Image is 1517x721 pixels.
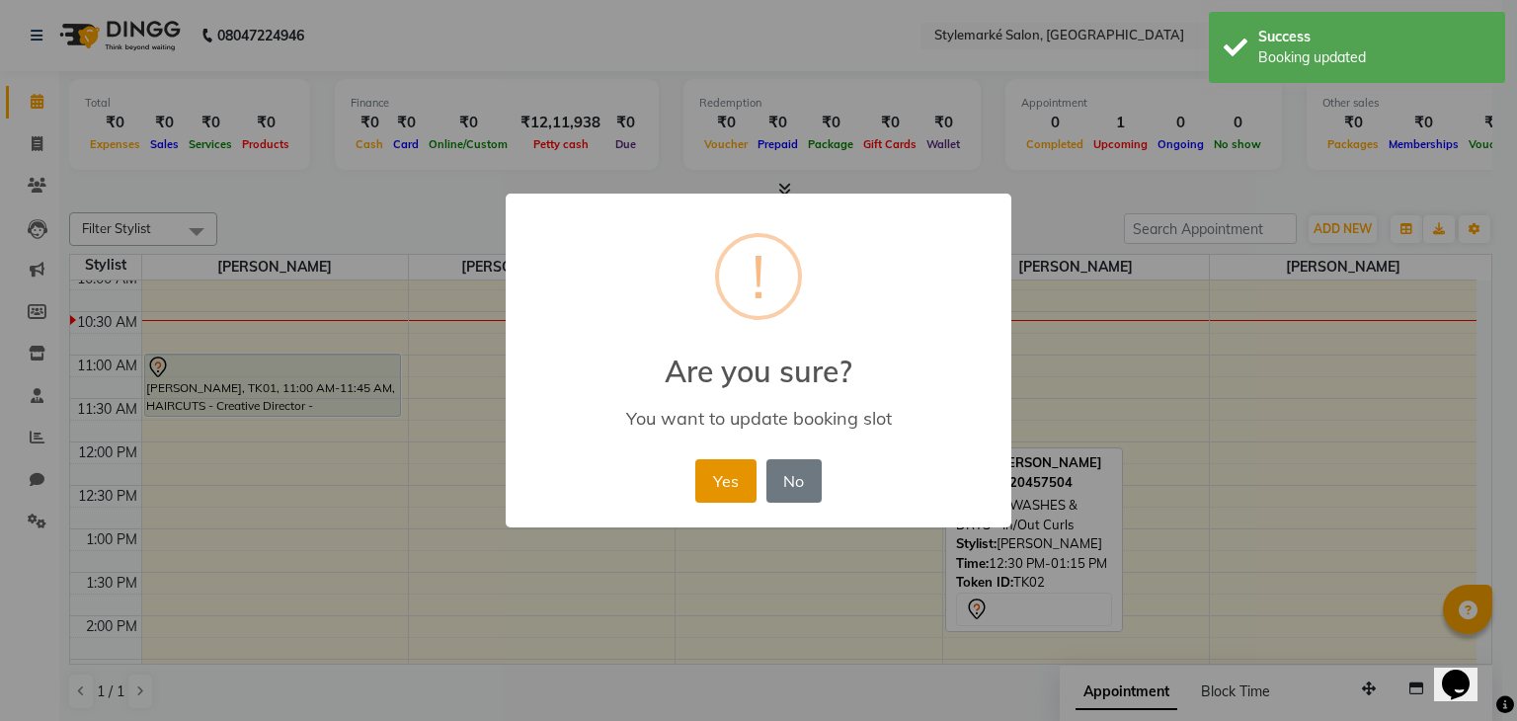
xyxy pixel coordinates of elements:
[1258,47,1490,68] div: Booking updated
[752,237,765,316] div: !
[695,459,756,503] button: Yes
[534,407,983,430] div: You want to update booking slot
[1434,642,1497,701] iframe: chat widget
[506,330,1011,389] h2: Are you sure?
[766,459,822,503] button: No
[1258,27,1490,47] div: Success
